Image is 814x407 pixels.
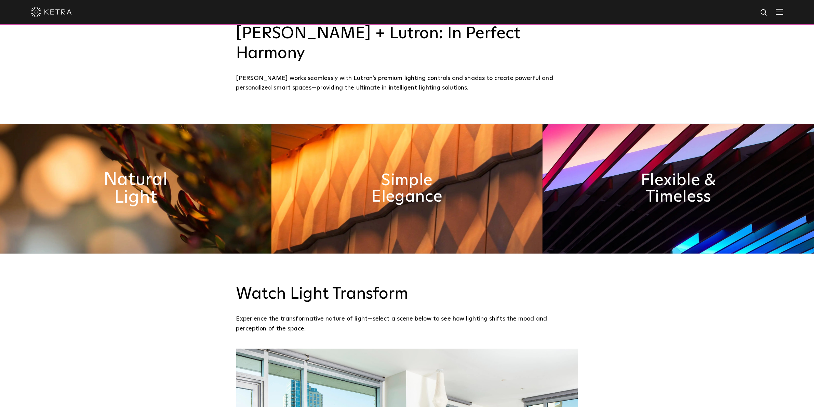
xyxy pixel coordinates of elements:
[760,9,769,17] img: search icon
[236,284,578,304] h3: Watch Light Transform
[629,172,727,205] h2: Flexible & Timeless
[236,73,578,93] div: [PERSON_NAME] works seamlessly with Lutron’s premium lighting controls and shades to create power...
[543,124,814,254] img: flexible_timeless_ketra
[271,124,543,254] img: simple_elegance
[776,9,783,15] img: Hamburger%20Nav.svg
[82,171,189,206] h2: Natural Light
[236,24,578,63] h3: [PERSON_NAME] + Lutron: In Perfect Harmony
[236,314,575,334] p: Experience the transformative nature of light—select a scene below to see how lighting shifts the...
[31,7,72,17] img: ketra-logo-2019-white
[358,172,456,205] h2: Simple Elegance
